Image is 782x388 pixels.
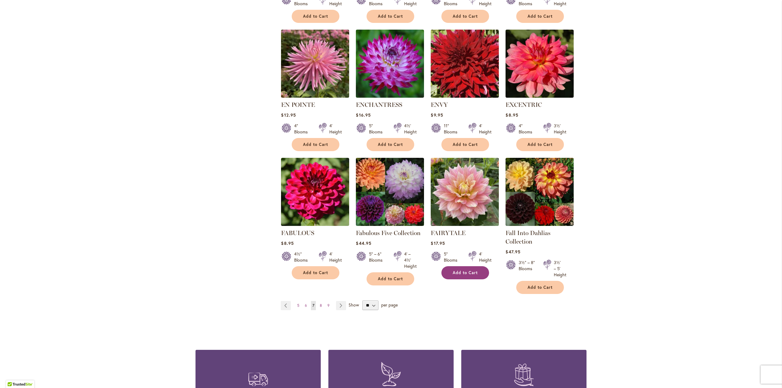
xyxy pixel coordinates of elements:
span: Add to Cart [453,14,478,19]
span: 8 [320,303,322,308]
span: $8.95 [506,112,518,118]
button: Add to Cart [516,281,564,294]
a: 6 [303,301,309,310]
span: $44.95 [356,240,371,246]
a: 8 [318,301,323,310]
span: 7 [312,303,314,308]
div: 3½' – 5' Height [554,259,566,278]
a: EN POINTE [281,93,349,99]
div: 4' Height [479,251,491,263]
div: 5" – 6" Blooms [369,251,386,269]
a: FABULOUS [281,221,349,227]
button: Add to Cart [441,10,489,23]
button: Add to Cart [516,10,564,23]
button: Add to Cart [516,138,564,151]
button: Add to Cart [292,138,339,151]
a: Fabulous Five Collection [356,229,421,237]
div: 5" Blooms [444,251,461,263]
span: $12.95 [281,112,296,118]
span: $8.95 [281,240,294,246]
a: Enchantress [356,93,424,99]
a: EXCENTRIC [506,101,542,108]
div: 4' Height [329,123,342,135]
span: $17.95 [431,240,445,246]
span: Add to Cart [303,14,328,19]
div: 4" Blooms [519,123,536,135]
img: Fairytale [431,158,499,226]
a: FAIRYTALE [431,229,466,237]
img: EXCENTRIC [506,30,574,98]
span: Add to Cart [303,270,328,275]
a: ENVY [431,101,448,108]
button: Add to Cart [441,266,489,279]
button: Add to Cart [292,10,339,23]
div: 3½' Height [554,123,566,135]
img: FABULOUS [281,158,349,226]
span: Add to Cart [378,14,403,19]
button: Add to Cart [367,10,414,23]
div: 4" Blooms [294,123,311,135]
span: $16.95 [356,112,371,118]
span: Add to Cart [378,142,403,147]
img: Fabulous Five Collection [356,158,424,226]
span: 5 [297,303,299,308]
div: 11" Blooms [444,123,461,135]
a: 9 [326,301,331,310]
div: 4' – 4½' Height [404,251,417,269]
a: Fall Into Dahlias Collection [506,221,574,227]
button: Add to Cart [292,266,339,279]
a: ENCHANTRESS [356,101,402,108]
img: Fall Into Dahlias Collection [506,158,574,226]
img: Enchantress [356,30,424,98]
a: Envy [431,93,499,99]
a: 5 [296,301,301,310]
a: FABULOUS [281,229,314,237]
span: Show [349,302,359,308]
iframe: Launch Accessibility Center [5,366,22,383]
button: Add to Cart [441,138,489,151]
span: Add to Cart [453,270,478,275]
a: Fairytale [431,221,499,227]
button: Add to Cart [367,272,414,285]
a: EXCENTRIC [506,93,574,99]
span: Add to Cart [303,142,328,147]
img: Envy [431,30,499,98]
img: EN POINTE [281,30,349,98]
span: $47.95 [506,249,520,255]
a: Fabulous Five Collection [356,221,424,227]
span: $9.95 [431,112,443,118]
span: 6 [305,303,307,308]
span: per page [381,302,398,308]
span: Add to Cart [453,142,478,147]
button: Add to Cart [367,138,414,151]
div: 4½' Height [404,123,417,135]
span: Add to Cart [528,285,553,290]
div: 3½" – 8" Blooms [519,259,536,278]
div: 4½" Blooms [294,251,311,263]
div: 5" Blooms [369,123,386,135]
a: Fall Into Dahlias Collection [506,229,550,245]
span: Add to Cart [528,14,553,19]
span: Add to Cart [378,276,403,281]
div: 4' Height [329,251,342,263]
span: 9 [327,303,330,308]
span: Add to Cart [528,142,553,147]
a: EN POINTE [281,101,315,108]
div: 4' Height [479,123,491,135]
